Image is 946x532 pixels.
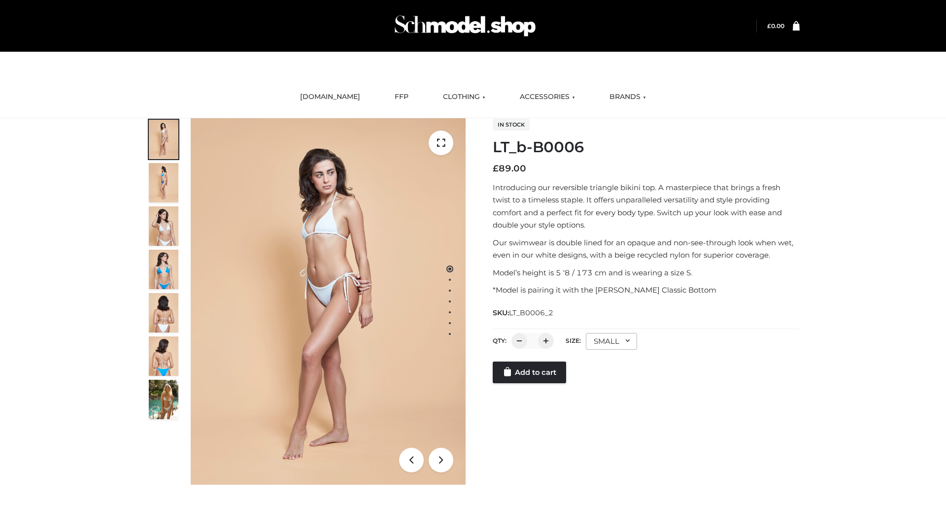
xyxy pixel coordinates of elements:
[493,266,800,279] p: Model’s height is 5 ‘8 / 173 cm and is wearing a size S.
[493,284,800,297] p: *Model is pairing it with the [PERSON_NAME] Classic Bottom
[149,380,178,419] img: Arieltop_CloudNine_AzureSky2.jpg
[436,86,493,108] a: CLOTHING
[387,86,416,108] a: FFP
[566,337,581,344] label: Size:
[493,236,800,262] p: Our swimwear is double lined for an opaque and non-see-through look when wet, even in our white d...
[293,86,368,108] a: [DOMAIN_NAME]
[149,206,178,246] img: ArielClassicBikiniTop_CloudNine_AzureSky_OW114ECO_3-scaled.jpg
[493,119,530,131] span: In stock
[493,337,507,344] label: QTY:
[149,250,178,289] img: ArielClassicBikiniTop_CloudNine_AzureSky_OW114ECO_4-scaled.jpg
[149,163,178,202] img: ArielClassicBikiniTop_CloudNine_AzureSky_OW114ECO_2-scaled.jpg
[391,6,539,45] img: Schmodel Admin 964
[493,163,526,174] bdi: 89.00
[586,333,637,350] div: SMALL
[602,86,653,108] a: BRANDS
[493,163,499,174] span: £
[149,293,178,332] img: ArielClassicBikiniTop_CloudNine_AzureSky_OW114ECO_7-scaled.jpg
[493,138,800,156] h1: LT_b-B0006
[767,22,771,30] span: £
[493,181,800,232] p: Introducing our reversible triangle bikini top. A masterpiece that brings a fresh twist to a time...
[493,307,554,319] span: SKU:
[767,22,784,30] bdi: 0.00
[149,336,178,376] img: ArielClassicBikiniTop_CloudNine_AzureSky_OW114ECO_8-scaled.jpg
[191,118,466,485] img: LT_b-B0006
[493,362,566,383] a: Add to cart
[509,308,553,317] span: LT_B0006_2
[149,120,178,159] img: ArielClassicBikiniTop_CloudNine_AzureSky_OW114ECO_1-scaled.jpg
[512,86,582,108] a: ACCESSORIES
[767,22,784,30] a: £0.00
